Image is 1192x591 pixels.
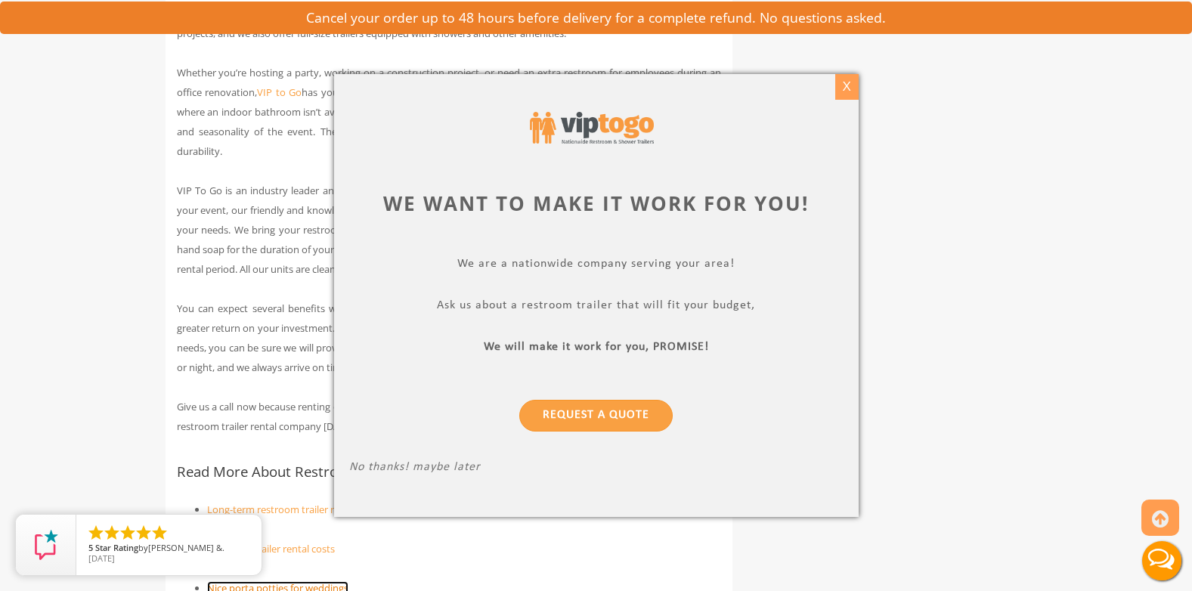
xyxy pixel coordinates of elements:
span: 5 [88,542,93,553]
div: X [834,74,858,100]
span: by [88,543,249,554]
li:  [87,524,105,542]
p: No thanks! maybe later [349,460,844,478]
p: Ask us about a restroom trailer that will fit your budget, [349,299,844,316]
li:  [103,524,121,542]
li:  [119,524,137,542]
span: [DATE] [88,552,115,564]
li:  [135,524,153,542]
b: We will make it work for you, PROMISE! [484,341,709,353]
li:  [150,524,169,542]
p: We are a nationwide company serving your area! [349,257,844,274]
span: [PERSON_NAME] &. [148,542,224,553]
img: Review Rating [31,530,61,560]
img: viptogo logo [530,112,653,144]
div: We want to make it work for you! [349,190,844,218]
span: Star Rating [95,542,138,553]
button: Live Chat [1132,531,1192,591]
a: Request a Quote [519,400,673,432]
